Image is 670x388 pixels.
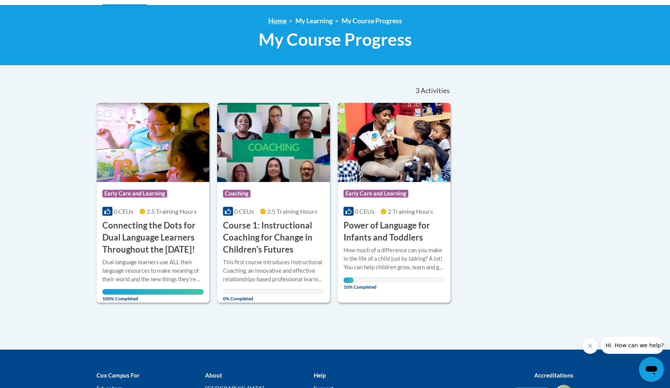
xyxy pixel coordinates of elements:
div: Dual language learners use ALL their language resources to make meaning of their world and the ne... [102,258,204,284]
span: My Course Progress [259,29,412,50]
span: 2.5 Training Hours [147,208,197,215]
span: 0 CEUs [234,208,254,215]
div: This first course introduces Instructional Coaching, an innovative and effective relationships-ba... [223,258,324,284]
span: 0 CEUs [114,208,133,215]
img: Course Logo [97,103,209,182]
a: Course LogoEarly Care and Learning0 CEUs2.5 Training Hours Connecting the Dots for Dual Language ... [97,103,209,303]
span: Coaching [223,190,250,197]
span: 100% Completed [102,289,204,301]
a: My Learning [295,17,333,25]
div: How much of a difference can you make in the life of a child just by talking? A lot! You can help... [344,246,445,272]
iframe: Message from company [601,337,664,354]
span: 2.5 Training Hours [267,208,317,215]
a: Home [268,17,287,25]
h3: Course 1: Instructional Coaching for Change in Children's Futures [223,220,324,255]
span: Activities [421,87,450,95]
h3: Connecting the Dots for Dual Language Learners Throughout the [DATE]! [102,220,204,255]
span: Early Care and Learning [344,190,408,197]
a: Course LogoCoaching0 CEUs2.5 Training Hours Course 1: Instructional Coaching for Change in Childr... [217,103,330,303]
span: 0 CEUs [355,208,375,215]
a: My Course Progress [342,17,402,25]
div: Your progress [102,289,204,294]
img: Course Logo [217,103,330,182]
span: 10% Completed [344,277,354,290]
span: 2 Training Hours [388,208,433,215]
h3: Power of Language for Infants and Toddlers [344,220,445,244]
span: 3 [416,87,420,95]
img: Course Logo [338,103,451,182]
b: Help [314,372,326,379]
b: About [205,372,222,379]
iframe: Button to launch messaging window [639,357,664,382]
b: Accreditations [534,372,573,379]
iframe: Close message [582,338,598,354]
div: Your progress [344,277,354,283]
a: Course LogoEarly Care and Learning0 CEUs2 Training Hours Power of Language for Infants and Toddle... [338,103,451,303]
span: Early Care and Learning [102,190,167,197]
b: Cox Campus For [97,372,140,379]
